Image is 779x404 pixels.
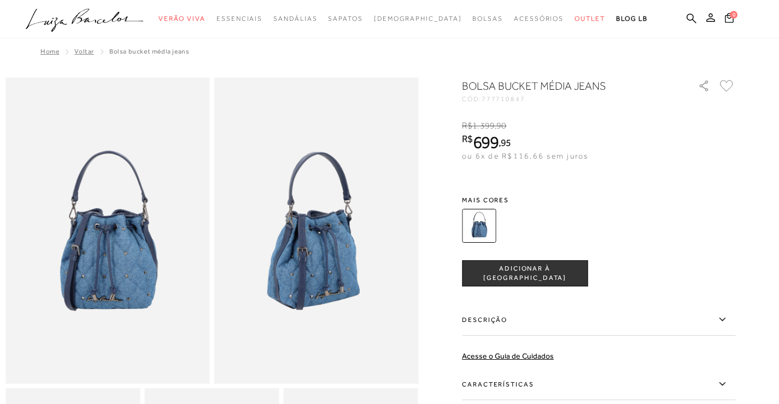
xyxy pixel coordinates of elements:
a: Voltar [74,48,94,55]
img: BOLSA BUCKET MÉDIA JEANS [462,209,496,243]
a: noSubCategoriesText [575,9,605,29]
span: ADICIONAR À [GEOGRAPHIC_DATA] [462,264,587,283]
img: image [5,78,210,384]
span: Verão Viva [159,15,206,22]
span: BLOG LB [616,15,648,22]
a: noSubCategoriesText [472,9,503,29]
div: CÓD: [462,96,681,102]
span: 90 [496,121,506,131]
i: R$ [462,121,472,131]
a: Home [40,48,59,55]
span: Sandálias [273,15,317,22]
span: 95 [501,137,511,148]
span: [DEMOGRAPHIC_DATA] [374,15,462,22]
span: BOLSA BUCKET MÉDIA JEANS [109,48,189,55]
label: Descrição [462,304,735,336]
label: Características [462,368,735,400]
span: Sapatos [328,15,362,22]
span: Bolsas [472,15,503,22]
button: ADICIONAR À [GEOGRAPHIC_DATA] [462,260,588,286]
i: , [495,121,507,131]
h1: BOLSA BUCKET MÉDIA JEANS [462,78,667,93]
a: noSubCategoriesText [374,9,462,29]
span: 777710847 [482,95,525,103]
span: 699 [473,132,499,152]
span: 0 [730,11,737,19]
span: Mais cores [462,197,735,203]
span: Acessórios [514,15,564,22]
span: ou 6x de R$116,66 sem juros [462,151,588,160]
a: noSubCategoriesText [273,9,317,29]
i: R$ [462,134,473,144]
button: 0 [722,12,737,27]
a: noSubCategoriesText [159,9,206,29]
a: noSubCategoriesText [328,9,362,29]
i: , [499,138,511,148]
a: BLOG LB [616,9,648,29]
img: image [214,78,419,384]
a: noSubCategoriesText [514,9,564,29]
span: Essenciais [216,15,262,22]
span: Outlet [575,15,605,22]
a: noSubCategoriesText [216,9,262,29]
span: 1.399 [472,121,495,131]
a: Acesse o Guia de Cuidados [462,352,554,360]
